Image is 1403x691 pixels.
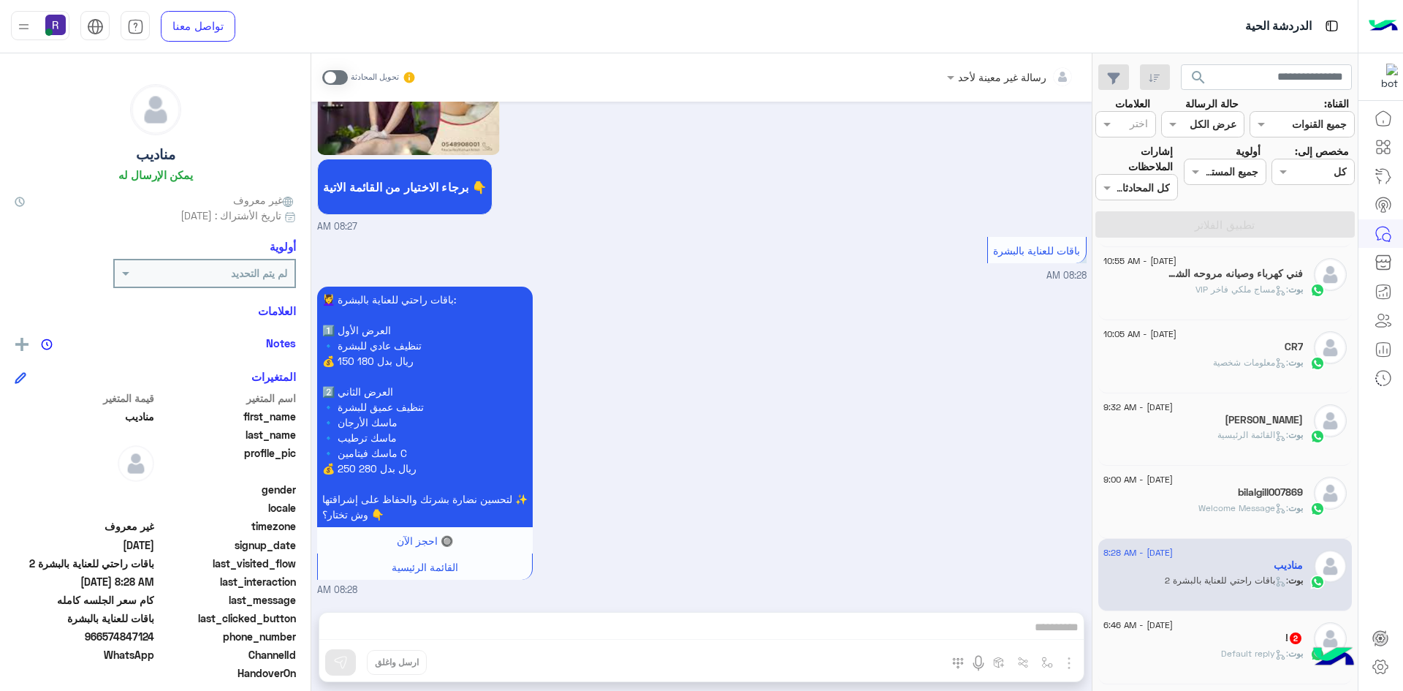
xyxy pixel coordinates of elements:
[157,665,297,681] span: HandoverOn
[121,11,150,42] a: tab
[1310,429,1325,444] img: WhatsApp
[993,244,1080,257] span: باقات للعناية بالبشرة
[15,390,154,406] span: قيمة المتغير
[87,18,104,35] img: tab
[1198,502,1288,513] span: : Welcome Message
[317,584,357,597] span: 08:28 AM
[157,445,297,479] span: profile_pic
[1181,64,1217,96] button: search
[1310,502,1325,516] img: WhatsApp
[1314,258,1347,291] img: defaultAdmin.png
[1285,632,1303,644] h5: !
[15,500,154,516] span: null
[15,537,154,553] span: 2025-08-25T05:25:39.085Z
[157,611,297,626] span: last_clicked_button
[157,409,297,424] span: first_name
[1221,648,1288,659] span: : Default reply
[1225,414,1303,426] h5: سيف الدوله ابو محمد
[1310,283,1325,298] img: WhatsApp
[136,146,175,163] h5: مناديب
[1372,64,1398,90] img: 322853014244696
[15,592,154,608] span: كام سعر الجلسه كامله
[15,338,28,351] img: add
[15,482,154,497] span: null
[1130,116,1150,135] div: اختر
[157,647,297,662] span: ChannelId
[15,556,154,571] span: باقات راحتي للعناية بالبشرة 2
[1195,284,1288,295] span: : مساج ملكي فاخر VIP
[270,240,296,253] h6: أولوية
[15,647,154,662] span: 2
[1103,401,1173,414] span: [DATE] - 9:32 AM
[1115,96,1150,111] label: العلامات
[1310,356,1325,371] img: WhatsApp
[1314,404,1347,437] img: defaultAdmin.png
[157,500,297,516] span: locale
[1236,143,1261,159] label: أولوية
[1288,502,1303,513] span: بوت
[1165,575,1288,586] span: : باقات راحتي للعناية بالبشرة 2
[1314,331,1347,364] img: defaultAdmin.png
[157,556,297,571] span: last_visited_flow
[1323,17,1341,35] img: tab
[157,518,297,534] span: timezone
[157,629,297,644] span: phone_number
[157,482,297,497] span: gender
[1324,96,1349,111] label: القناة:
[1213,357,1288,368] span: : معلومات شخصية
[1217,429,1288,440] span: : القائمة الرئيسية
[1163,268,1303,280] h5: فني كهرباء وصيانه مروحه الشفط المركزيه
[1103,473,1173,486] span: [DATE] - 9:00 AM
[15,304,296,317] h6: العلامات
[351,72,399,83] small: تحويل المحادثة
[1295,143,1349,159] label: مخصص إلى:
[1190,69,1207,86] span: search
[251,370,296,383] h6: المتغيرات
[1095,143,1173,175] label: إشارات الملاحظات
[45,15,66,35] img: userImage
[1310,575,1325,589] img: WhatsApp
[157,427,297,442] span: last_name
[1245,17,1312,37] p: الدردشة الحية
[118,445,154,482] img: defaultAdmin.png
[367,650,427,675] button: ارسل واغلق
[1314,550,1347,583] img: defaultAdmin.png
[1103,254,1176,268] span: [DATE] - 10:55 AM
[392,561,458,573] span: القائمة الرئيسية
[41,339,53,350] img: notes
[161,11,235,42] a: تواصل معنا
[127,18,144,35] img: tab
[1314,477,1347,510] img: defaultAdmin.png
[1288,429,1303,440] span: بوت
[1274,559,1303,572] h5: مناديب
[1185,96,1239,111] label: حالة الرسالة
[1308,633,1359,684] img: hulul-logo.png
[397,535,453,547] span: 🔘 احجز الآن
[1288,575,1303,586] span: بوت
[157,592,297,608] span: last_message
[1288,648,1303,659] span: بوت
[323,180,487,194] span: برجاء الاختيار من القائمة الاتية 👇
[1369,11,1398,42] img: Logo
[1285,341,1303,353] h5: CR7
[317,287,533,527] p: 25/8/2025, 8:28 AM
[15,665,154,681] span: null
[1046,270,1087,281] span: 08:28 AM
[1288,357,1303,368] span: بوت
[15,409,154,424] span: مناديب
[1103,546,1173,559] span: [DATE] - 8:28 AM
[266,336,296,350] h6: Notes
[1238,486,1303,499] h5: bilalgill007869
[131,85,180,135] img: defaultAdmin.png
[1288,284,1303,295] span: بوت
[1290,633,1301,644] span: 2
[1095,211,1355,238] button: تطبيق الفلاتر
[15,518,154,534] span: غير معروف
[15,629,154,644] span: 966574847124
[1103,328,1176,341] span: [DATE] - 10:05 AM
[1103,619,1173,632] span: [DATE] - 6:46 AM
[157,390,297,406] span: اسم المتغير
[1314,622,1347,655] img: defaultAdmin.png
[317,220,357,234] span: 08:27 AM
[157,537,297,553] span: signup_date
